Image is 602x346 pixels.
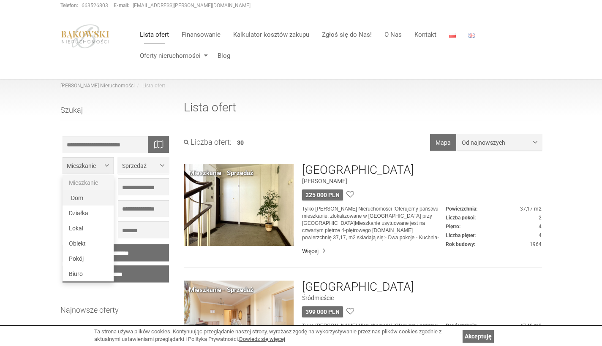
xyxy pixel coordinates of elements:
dt: Powierzchnia: [446,205,477,213]
span: Od najnowszych [462,138,531,147]
strong: Telefon: [60,3,78,8]
h3: Najnowsze oferty [60,306,172,321]
a: Lista ofert [133,26,175,43]
button: Mapa [430,134,456,151]
a: [GEOGRAPHIC_DATA] [302,164,414,177]
a: Zgłoś się do Nas! [316,26,378,43]
img: logo [60,24,110,49]
dt: Liczba pięter: [446,232,476,239]
figure: Śródmieście [302,294,542,302]
span: Mieszkanie [69,179,98,186]
span: Dom [71,195,83,201]
span: Sprzedaż [122,162,158,170]
dd: 37,17 m2 [446,205,542,213]
a: Więcej [302,247,542,255]
button: Mieszkanie [63,157,114,174]
dt: Rok budowy: [446,241,475,248]
dt: Piętro: [446,223,460,230]
a: Kontakt [408,26,443,43]
a: [PERSON_NAME] Nieruchomości [60,83,135,89]
a: Finansowanie [175,26,227,43]
span: Działka [69,210,88,216]
dd: 47,40 m2 [446,322,542,330]
div: Mieszkanie · Sprzedaż [189,169,253,178]
span: Pokój [69,255,84,262]
div: Wyszukaj na mapie [148,136,169,153]
img: English [469,33,475,38]
dd: 2 [446,214,542,222]
span: Biuro [69,270,83,277]
dd: 4 [446,223,542,230]
a: Akceptuję [463,330,494,343]
a: [GEOGRAPHIC_DATA] [302,281,414,294]
dd: 4 [446,232,542,239]
span: Lokal [69,225,83,232]
div: Ta strona używa plików cookies. Kontynuując przeglądanie naszej strony, wyrażasz zgodę na wykorzy... [94,328,458,343]
a: Dowiedz się więcej [239,336,285,342]
a: [EMAIL_ADDRESS][PERSON_NAME][DOMAIN_NAME] [133,3,251,8]
a: Oferty nieruchomości [133,47,211,64]
dt: Liczba pokoi: [446,214,476,222]
p: Tylko [PERSON_NAME] Nieruchomości !Oferujemy państwu mieszkanie, zlokalizowane w [GEOGRAPHIC_DATA... [302,205,446,242]
h1: Lista ofert [184,101,542,121]
div: 399 000 PLN [302,306,343,317]
h3: Szukaj [60,106,172,121]
button: Sprzedaż [118,157,169,174]
div: 225 000 PLN [302,189,343,200]
span: Obiekt [69,240,86,247]
a: Blog [211,47,230,64]
img: Polski [449,33,456,38]
span: Mieszkanie [67,162,103,170]
a: 663526803 [82,3,108,8]
figure: [PERSON_NAME] [302,177,542,185]
dt: Powierzchnia: [446,322,477,330]
h3: Liczba ofert: [184,138,232,146]
div: Mieszkanie · Sprzedaż [189,286,253,295]
dd: 1964 [446,241,542,248]
button: Od najnowszych [458,134,542,151]
a: O Nas [378,26,408,43]
a: Kalkulator kosztów zakupu [227,26,316,43]
strong: E-mail: [114,3,129,8]
img: Mieszkanie Sprzedaż Katowice Murcki Pawła Edmunda Strzeleckiego [184,164,294,246]
span: 30 [237,139,244,146]
li: Lista ofert [135,82,165,89]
